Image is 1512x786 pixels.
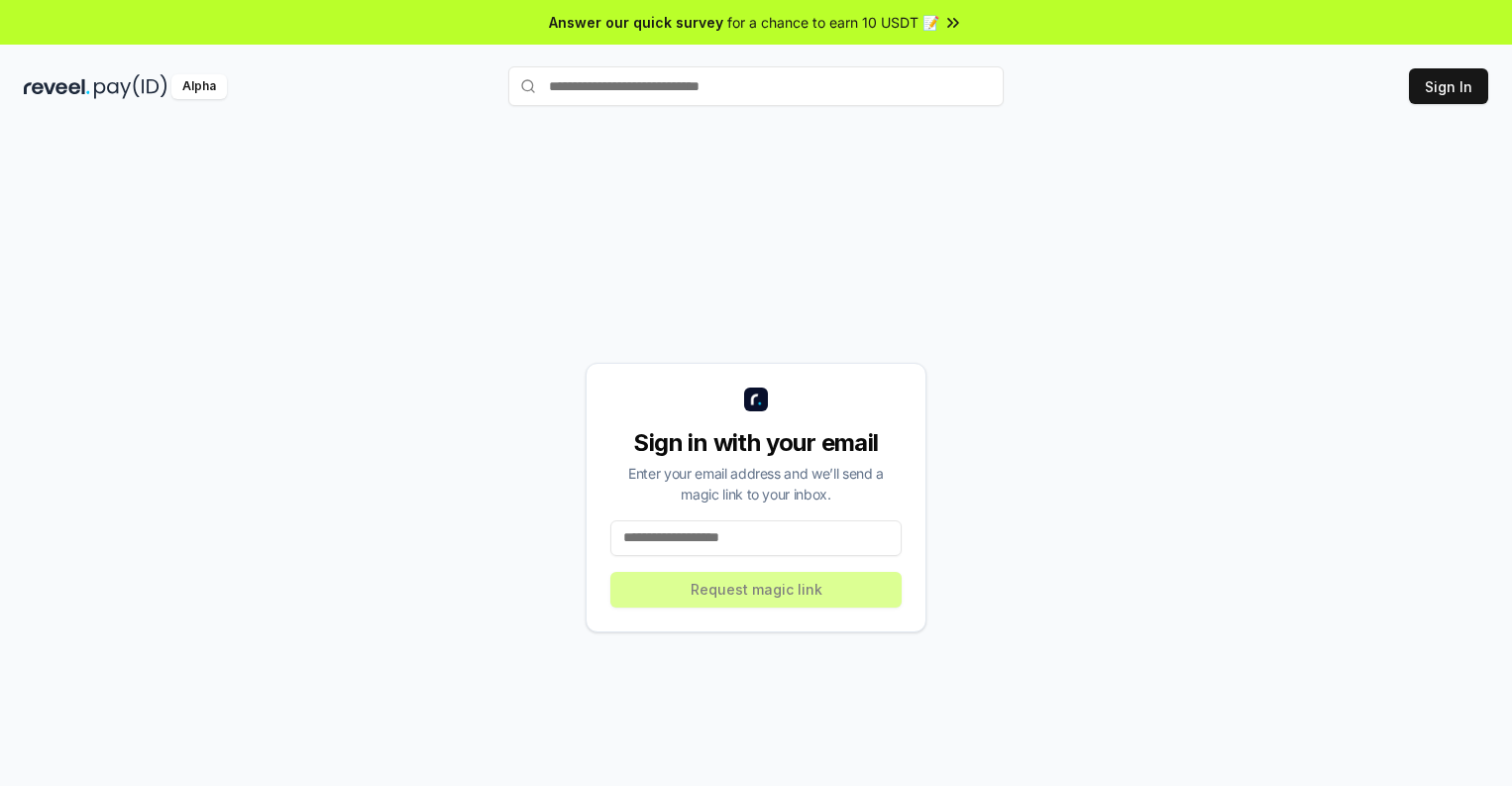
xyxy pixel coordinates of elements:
[549,12,723,33] span: Answer our quick survey
[24,74,90,99] img: reveel_dark
[610,463,902,505] div: Enter your email address and we’ll send a magic link to your inbox.
[1409,68,1488,104] button: Sign In
[744,388,768,411] img: logo_small
[94,74,167,99] img: pay_id
[610,427,902,459] div: Sign in with your email
[727,12,939,33] span: for a chance to earn 10 USDT 📝
[171,74,227,99] div: Alpha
